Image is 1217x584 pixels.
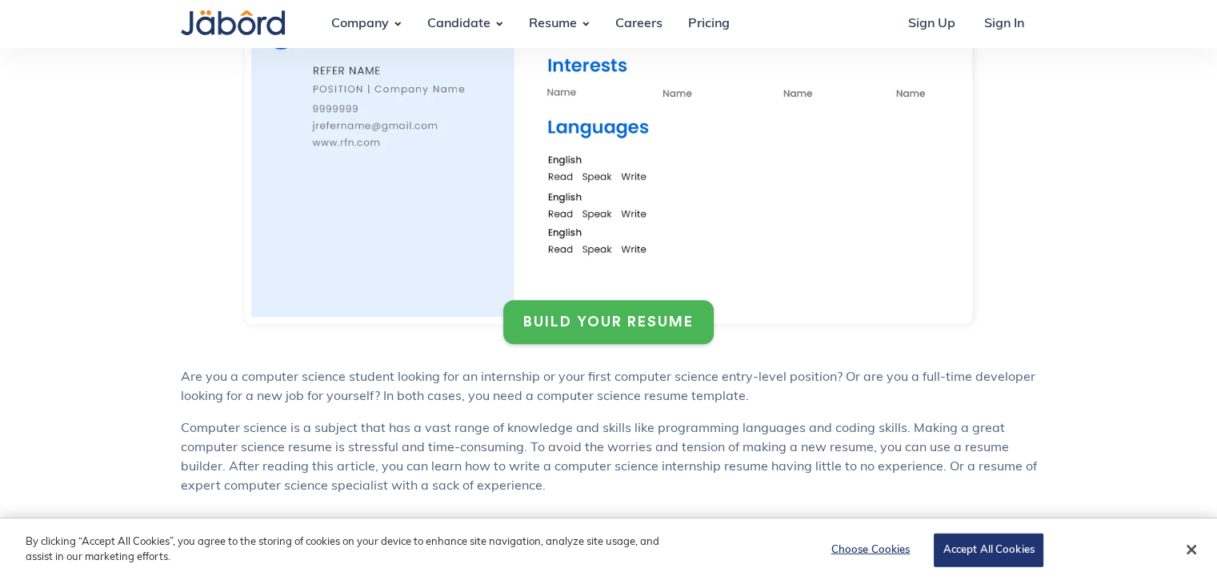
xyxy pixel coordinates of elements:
div: Resume [516,2,590,46]
p: By clicking “Accept All Cookies”, you agree to the storing of cookies on your device to enhance s... [26,534,670,566]
div: BUILD YOUR RESUME [523,313,694,331]
a: Sign In [971,2,1036,46]
a: Careers [602,2,675,46]
button: Accept All Cookies [934,534,1043,567]
a: Sign Up [895,2,967,46]
a: BUILD YOUR RESUME [503,300,714,344]
div: Company [318,2,402,46]
button: Choose Cookies [820,534,920,566]
div: Candidate [414,2,503,46]
img: Jabord [181,10,285,35]
button: Close [1174,532,1209,567]
p: Are you a computer science student looking for an internship or your first computer science entry... [181,368,1037,406]
p: Computer science is a subject that has a vast range of knowledge and skills like programming lang... [181,419,1037,496]
a: Pricing [675,2,743,46]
